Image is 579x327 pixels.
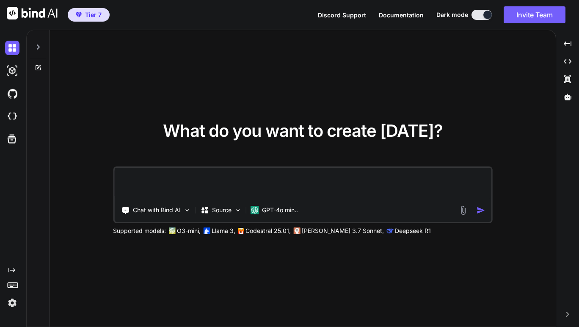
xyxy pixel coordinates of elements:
[293,227,300,234] img: claude
[7,7,58,19] img: Bind AI
[386,227,393,234] img: claude
[234,207,241,214] img: Pick Models
[395,227,431,235] p: Deepseek R1
[5,86,19,101] img: githubDark
[212,227,235,235] p: Llama 3,
[5,64,19,78] img: darkAi-studio
[458,205,468,215] img: attachment
[379,11,424,19] button: Documentation
[302,227,384,235] p: [PERSON_NAME] 3.7 Sonnet,
[177,227,201,235] p: O3-mini,
[85,11,102,19] span: Tier 7
[113,227,166,235] p: Supported models:
[183,207,190,214] img: Pick Tools
[504,6,565,23] button: Invite Team
[168,227,175,234] img: GPT-4
[5,296,19,310] img: settings
[76,12,82,17] img: premium
[203,227,210,234] img: Llama2
[250,206,259,214] img: GPT-4o mini
[477,206,485,215] img: icon
[68,8,110,22] button: premiumTier 7
[133,206,181,214] p: Chat with Bind AI
[238,228,244,234] img: Mistral-AI
[212,206,232,214] p: Source
[262,206,298,214] p: GPT-4o min..
[436,11,468,19] span: Dark mode
[245,227,291,235] p: Codestral 25.01,
[163,120,443,141] span: What do you want to create [DATE]?
[5,109,19,124] img: cloudideIcon
[318,11,366,19] button: Discord Support
[5,41,19,55] img: darkChat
